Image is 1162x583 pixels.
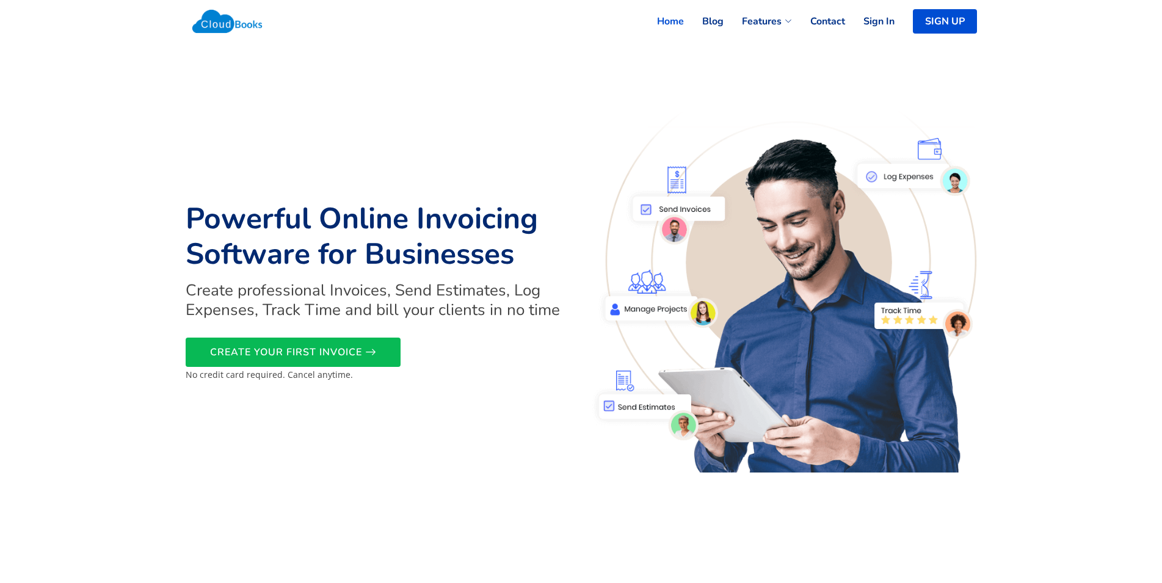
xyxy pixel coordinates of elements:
[186,201,574,272] h1: Powerful Online Invoicing Software for Businesses
[845,8,895,35] a: Sign In
[792,8,845,35] a: Contact
[186,3,269,40] img: Cloudbooks Logo
[639,8,684,35] a: Home
[913,9,977,34] a: SIGN UP
[742,14,782,29] span: Features
[186,338,401,367] a: CREATE YOUR FIRST INVOICE
[186,281,574,319] h2: Create professional Invoices, Send Estimates, Log Expenses, Track Time and bill your clients in n...
[684,8,724,35] a: Blog
[724,8,792,35] a: Features
[186,369,353,380] small: No credit card required. Cancel anytime.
